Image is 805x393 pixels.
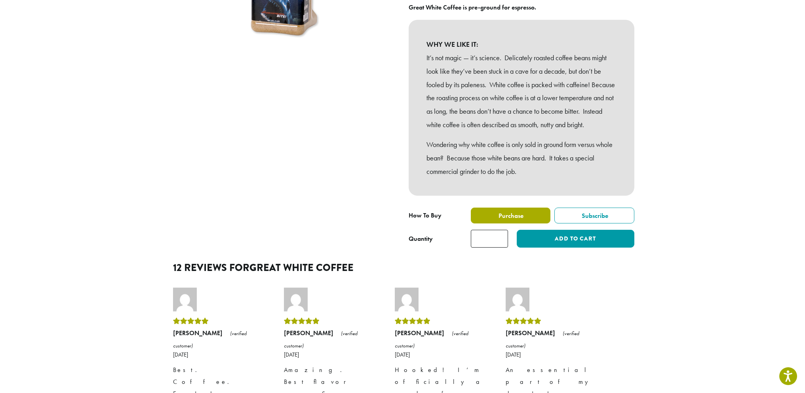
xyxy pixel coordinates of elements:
div: Rated 5 out of 5 [506,315,597,327]
em: (verified customer) [173,330,247,349]
input: Product quantity [471,230,508,248]
div: Rated 5 out of 5 [395,315,486,327]
time: [DATE] [506,351,597,358]
strong: [PERSON_NAME] [284,329,333,337]
time: [DATE] [173,351,264,358]
p: It’s not magic — it’s science. Delicately roasted coffee beans might look like they’ve been stuck... [426,51,617,132]
strong: [PERSON_NAME] [506,329,555,337]
span: Purchase [497,212,523,220]
time: [DATE] [395,351,486,358]
div: Rated 5 out of 5 [284,315,375,327]
div: Quantity [409,234,433,244]
button: Add to cart [517,230,634,248]
h2: 12 reviews for [173,262,632,274]
strong: [PERSON_NAME] [395,329,444,337]
b: Great White Coffee is pre-ground for espresso. [409,3,536,11]
span: Subscribe [580,212,608,220]
em: (verified customer) [395,330,468,349]
div: Rated 5 out of 5 [173,315,264,327]
span: How To Buy [409,211,442,219]
p: Wondering why white coffee is only sold in ground form versus whole bean? Because those white bea... [426,138,617,178]
em: (verified customer) [506,330,579,349]
strong: [PERSON_NAME] [173,329,223,337]
time: [DATE] [284,351,375,358]
b: WHY WE LIKE IT: [426,38,617,51]
em: (verified customer) [284,330,358,349]
span: Great White Coffee [249,260,354,275]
